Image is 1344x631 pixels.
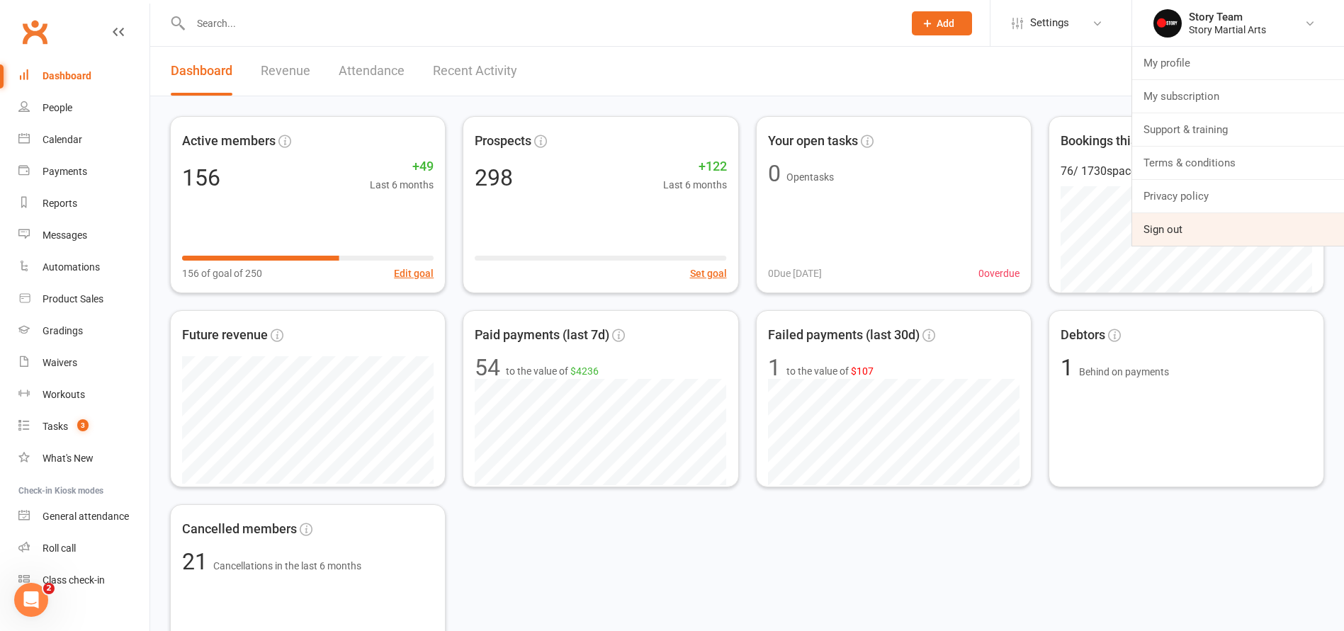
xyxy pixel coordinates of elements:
div: Waivers [43,357,77,368]
span: 2 [43,583,55,594]
div: Automations [43,261,100,273]
div: Story Team [1189,11,1266,23]
button: Set goal [690,266,727,281]
span: Failed payments (last 30d) [768,325,920,346]
div: 298 [475,166,513,189]
iframe: Intercom live chat [14,583,48,617]
span: Debtors [1061,325,1105,346]
div: Class check-in [43,574,105,586]
div: Calendar [43,134,82,145]
button: Edit goal [394,266,434,281]
span: Your open tasks [768,131,858,152]
img: thumb_image1689557048.png [1153,9,1182,38]
span: Active members [182,131,276,152]
a: Dashboard [171,47,232,96]
a: Tasks 3 [18,411,149,443]
span: +122 [663,157,727,177]
div: Payments [43,166,87,177]
a: People [18,92,149,124]
span: 0 overdue [978,266,1020,281]
span: Future revenue [182,325,268,346]
div: Dashboard [43,70,91,81]
a: Attendance [339,47,405,96]
div: General attendance [43,511,129,522]
a: My profile [1132,47,1344,79]
a: Waivers [18,347,149,379]
div: 0 [768,162,781,185]
span: 1 [1061,354,1079,381]
a: Workouts [18,379,149,411]
span: Settings [1030,7,1069,39]
a: Messages [18,220,149,251]
span: to the value of [786,363,874,379]
span: to the value of [506,363,599,379]
a: Revenue [261,47,310,96]
a: Terms & conditions [1132,147,1344,179]
span: 0 Due [DATE] [768,266,822,281]
span: 156 of goal of 250 [182,266,262,281]
span: +49 [370,157,434,177]
a: Support & training [1132,113,1344,146]
div: Reports [43,198,77,209]
span: 21 [182,548,213,575]
span: Prospects [475,131,531,152]
span: Last 6 months [663,177,727,193]
div: Product Sales [43,293,103,305]
input: Search... [186,13,893,33]
span: Last 6 months [370,177,434,193]
a: Payments [18,156,149,188]
span: Add [937,18,954,29]
a: Roll call [18,533,149,564]
a: Product Sales [18,283,149,315]
span: Open tasks [786,171,834,183]
a: Sign out [1132,213,1344,246]
span: $107 [851,365,874,377]
div: 54 [475,356,500,379]
div: Messages [43,229,87,241]
div: 156 [182,166,220,189]
span: Cancelled members [182,519,297,540]
a: My subscription [1132,80,1344,113]
div: Gradings [43,325,83,336]
div: Roll call [43,542,76,554]
button: Add [912,11,972,35]
div: 76 / 1730 spaces for 43 classes [1061,162,1312,181]
a: Class kiosk mode [18,564,149,596]
div: What's New [43,453,94,464]
div: Story Martial Arts [1189,23,1266,36]
div: Tasks [43,421,68,432]
span: 3 [77,419,89,431]
span: Paid payments (last 7d) [475,325,609,346]
span: Cancellations in the last 6 months [213,560,361,572]
a: General attendance kiosk mode [18,501,149,533]
a: Calendar [18,124,149,156]
a: Recent Activity [433,47,517,96]
a: Gradings [18,315,149,347]
span: Behind on payments [1079,366,1169,377]
a: Clubworx [17,14,52,50]
a: Privacy policy [1132,180,1344,212]
div: People [43,102,72,113]
a: Dashboard [18,60,149,92]
div: 1 [768,356,781,379]
span: $4236 [570,365,599,377]
a: What's New [18,443,149,474]
div: Workouts [43,389,85,400]
a: Reports [18,188,149,220]
span: Bookings this week [1061,131,1170,152]
a: Automations [18,251,149,283]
